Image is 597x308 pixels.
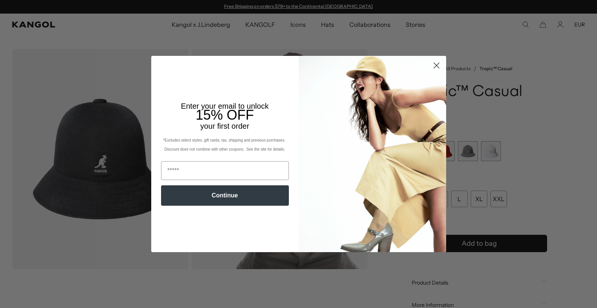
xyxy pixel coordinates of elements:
[161,161,289,180] input: Email
[181,102,269,110] span: Enter your email to unlock
[200,122,249,130] span: your first order
[430,59,443,72] button: Close dialog
[161,185,289,206] button: Continue
[299,56,446,252] img: 93be19ad-e773-4382-80b9-c9d740c9197f.jpeg
[195,107,254,123] span: 15% OFF
[163,138,286,151] span: *Excludes select styles, gift cards, tax, shipping and previous purchases. Discount does not comb...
